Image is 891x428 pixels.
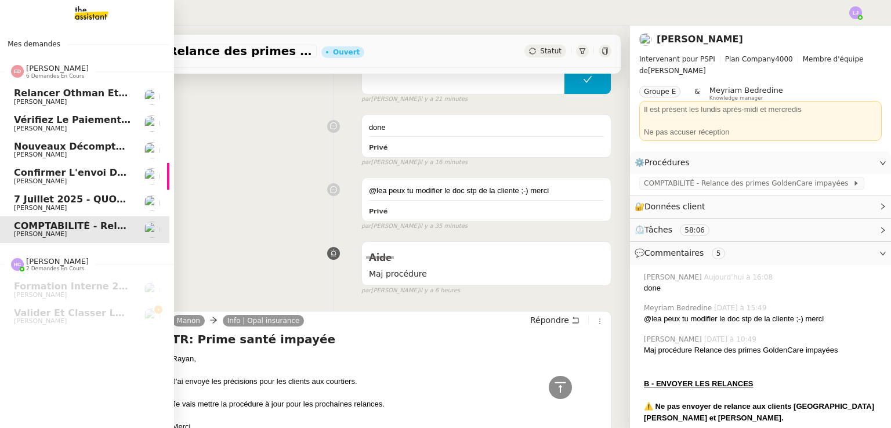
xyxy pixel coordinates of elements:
small: [PERSON_NAME] [361,95,468,104]
img: svg [849,6,862,19]
h4: TR: Prime santé impayée [172,331,606,347]
small: [PERSON_NAME] [361,222,468,231]
span: [DATE] à 10:49 [704,334,759,344]
span: [PERSON_NAME] [26,257,89,266]
span: Meyriam Bedredine [709,86,783,95]
span: COMPTABILITÉ - Relance des primes GoldenCare impayées- octobre 2025 [14,220,399,231]
span: Tâches [644,225,672,234]
img: users%2F0zQGGmvZECeMseaPawnreYAQQyS2%2Favatar%2Feddadf8a-b06f-4db9-91c4-adeed775bb0f [639,33,652,46]
div: Ne pas accuser réception [644,126,877,138]
img: users%2Fa6PbEmLwvGXylUqKytRPpDpAx153%2Favatar%2Ffanny.png [144,195,160,211]
span: Valider et classer les documents de congés [14,307,248,318]
span: COMPTABILITÉ - Relance des primes GoldenCare impayées [644,177,853,189]
img: users%2FC0n4RBXzEbUC5atUgsP2qpDRH8u1%2Favatar%2F48114808-7f8b-4f9a-89ba-6a29867a11d8 [144,308,160,324]
span: il y a 21 minutes [419,95,468,104]
span: Mes demandes [1,38,67,50]
span: [PERSON_NAME] [644,272,704,282]
span: [PERSON_NAME] [14,317,67,325]
span: Plan Company [725,55,775,63]
span: Nouveaux décomptes de commissions [14,141,216,152]
img: users%2FWH1OB8fxGAgLOjAz1TtlPPgOcGL2%2Favatar%2F32e28291-4026-4208-b892-04f74488d877 [144,89,160,105]
span: 6 demandes en cours [26,73,84,79]
span: Aujourd’hui à 16:08 [704,272,775,282]
nz-tag: Groupe E [639,86,680,97]
span: Commentaires [644,248,704,257]
img: users%2Fa6PbEmLwvGXylUqKytRPpDpAx153%2Favatar%2Ffanny.png [144,282,160,298]
span: Procédures [644,158,690,167]
span: [PERSON_NAME] [639,53,882,77]
span: [PERSON_NAME] [26,64,89,72]
div: Maj procédure Relance des primes GoldenCare impayées [644,344,882,356]
span: par [361,222,371,231]
small: [PERSON_NAME] [361,286,460,296]
span: 7 juillet 2025 - QUOTIDIEN Gestion boite mail Accounting [14,194,313,205]
span: Répondre [530,314,569,326]
span: 4000 [775,55,793,63]
span: [PERSON_NAME] [14,291,67,299]
span: Statut [540,47,562,55]
span: [DATE] à 15:49 [714,303,769,313]
span: par [361,286,371,296]
div: 💬Commentaires 5 [630,242,891,264]
span: par [361,95,371,104]
span: Meyriam Bedredine [644,303,714,313]
span: 💬 [635,248,730,257]
span: [PERSON_NAME] [14,125,67,132]
span: [PERSON_NAME] [14,230,67,238]
span: Formation Interne 2 - [PERSON_NAME] [14,281,215,292]
span: Maj procédure [369,267,604,281]
a: Info | Opal insurance [223,315,305,326]
small: [PERSON_NAME] [361,158,468,168]
div: @lea peux tu modifier le doc stp de la cliente ;-) merci [644,313,882,325]
a: Manon [172,315,205,326]
div: Il est présent les lundis après-midi et mercredis [644,104,877,115]
span: Confirmer l'envoi de l'instruction de versement [14,167,269,178]
span: 🔐 [635,200,710,213]
div: Rayan, [172,353,606,365]
span: ⚙️ [635,156,695,169]
span: [PERSON_NAME] [14,98,67,106]
span: & [694,86,700,101]
img: svg [11,258,24,271]
span: [PERSON_NAME] [14,204,67,212]
img: users%2FNmPW3RcGagVdwlUj0SIRjiM8zA23%2Favatar%2Fb3e8f68e-88d8-429d-a2bd-00fb6f2d12db [144,115,160,132]
div: Ouvert [333,49,360,56]
div: done [369,122,604,133]
span: Données client [644,202,705,211]
div: done [644,282,882,294]
span: Intervenant pour PSPI [639,55,715,63]
div: ⏲️Tâches 58:06 [630,219,891,241]
u: B - ENVOYER LES RELANCES [644,379,754,388]
img: users%2F0zQGGmvZECeMseaPawnreYAQQyS2%2Favatar%2Feddadf8a-b06f-4db9-91c4-adeed775bb0f [144,222,160,238]
div: 🔐Données client [630,195,891,218]
span: il y a 6 heures [419,286,461,296]
b: Privé [369,144,387,151]
span: Vérifiez le paiement du client [14,114,172,125]
b: Privé [369,208,387,215]
span: Relancer Othman et [PERSON_NAME] [14,88,208,99]
nz-tag: 58:06 [680,224,709,236]
a: [PERSON_NAME] [657,34,743,45]
nz-tag: 5 [712,248,726,259]
strong: ⚠️ Ne pas envoyer de relance aux clients [GEOGRAPHIC_DATA] [PERSON_NAME] et [PERSON_NAME]. [644,402,874,422]
span: Aide [369,253,392,263]
img: users%2Fa6PbEmLwvGXylUqKytRPpDpAx153%2Favatar%2Ffanny.png [144,168,160,184]
div: ⚙️Procédures [630,151,891,174]
button: Répondre [526,314,584,327]
span: ⏲️ [635,225,719,234]
span: par [361,158,371,168]
div: J'ai envoyé les précisions pour les clients aux courtiers. [172,376,606,387]
div: @lea peux tu modifier le doc stp de la cliente ;-) merci [369,185,604,197]
img: svg [11,65,24,78]
span: [PERSON_NAME] [14,151,67,158]
span: il y a 16 minutes [419,158,468,168]
span: [PERSON_NAME] [14,177,67,185]
app-user-label: Knowledge manager [709,86,783,101]
span: [PERSON_NAME] [644,334,704,344]
span: COMPTABILITÉ - Relance des primes GoldenCare impayées- octobre 2025 [60,45,312,57]
img: users%2Fa6PbEmLwvGXylUqKytRPpDpAx153%2Favatar%2Ffanny.png [144,142,160,158]
div: Je vais mettre la procédure à jour pour les prochaines relances. [172,398,606,410]
span: 2 demandes en cours [26,266,84,272]
span: il y a 35 minutes [419,222,468,231]
span: Knowledge manager [709,95,763,101]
